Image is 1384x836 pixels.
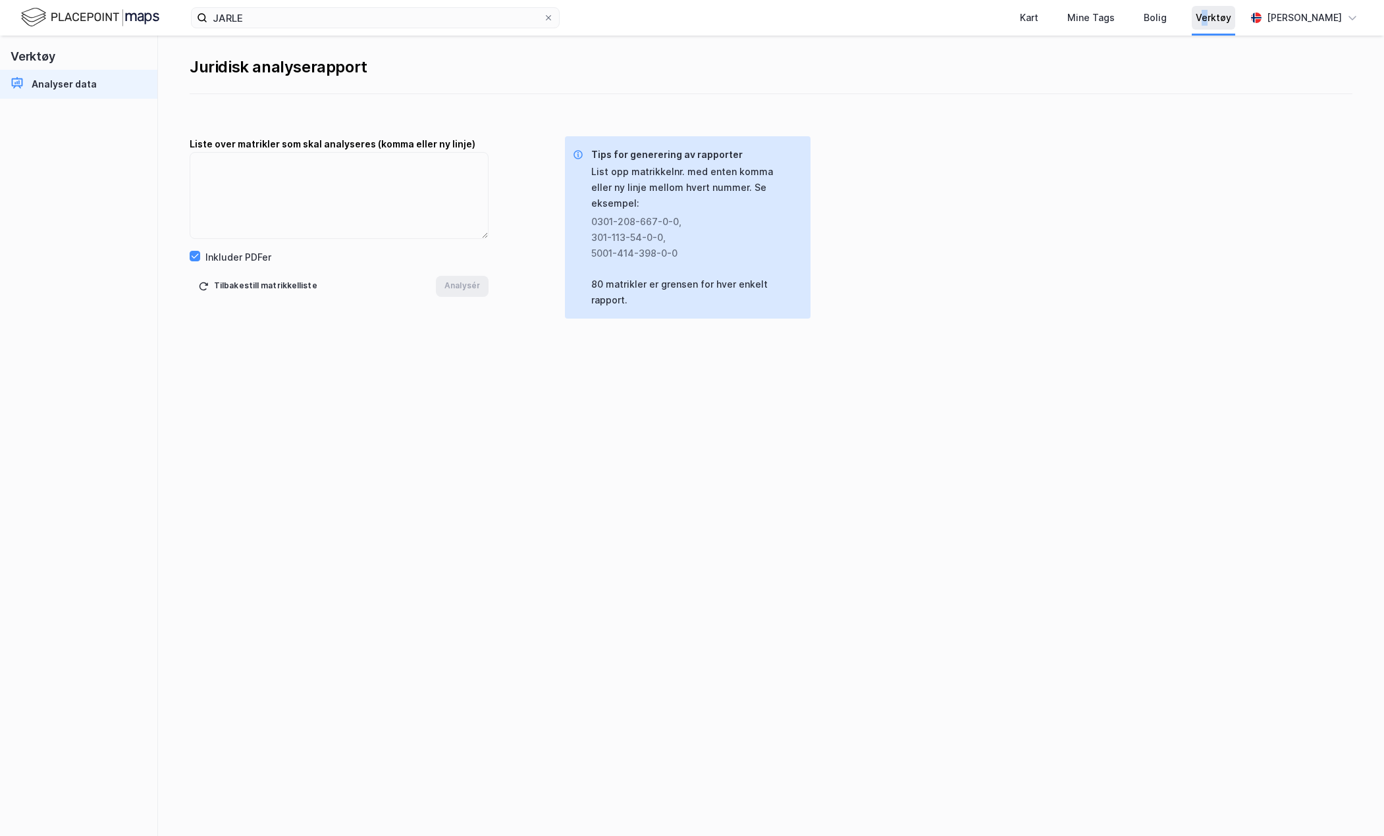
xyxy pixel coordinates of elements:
[1196,10,1231,26] div: Verktøy
[1318,773,1384,836] iframe: Chat Widget
[591,230,789,246] div: 301-113-54-0-0 ,
[1020,10,1038,26] div: Kart
[190,276,326,297] button: Tilbakestill matrikkelliste
[591,246,789,261] div: 5001-414-398-0-0
[21,6,159,29] img: logo.f888ab2527a4732fd821a326f86c7f29.svg
[591,147,800,163] div: Tips for generering av rapporter
[32,76,97,92] div: Analyser data
[1144,10,1167,26] div: Bolig
[1067,10,1115,26] div: Mine Tags
[591,164,800,308] div: List opp matrikkelnr. med enten komma eller ny linje mellom hvert nummer. Se eksempel: 80 matrikl...
[190,57,1352,78] div: Juridisk analyserapport
[190,136,489,152] div: Liste over matrikler som skal analyseres (komma eller ny linje)
[207,8,543,28] input: Søk på adresse, matrikkel, gårdeiere, leietakere eller personer
[1267,10,1342,26] div: [PERSON_NAME]
[591,214,789,230] div: 0301-208-667-0-0 ,
[205,249,271,265] div: Inkluder PDFer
